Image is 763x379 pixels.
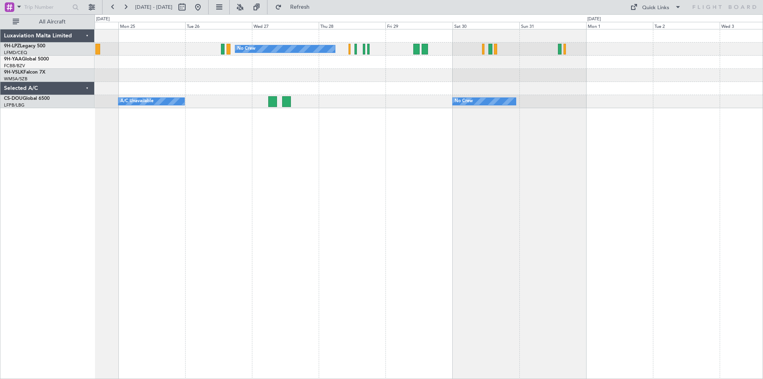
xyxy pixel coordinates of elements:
span: 9H-YAA [4,57,22,62]
div: Tue 2 [653,22,720,29]
div: Sun 31 [519,22,586,29]
div: Quick Links [642,4,669,12]
a: CS-DOUGlobal 6500 [4,96,50,101]
div: Wed 27 [252,22,319,29]
span: All Aircraft [21,19,84,25]
a: FCBB/BZV [4,63,25,69]
div: A/C Unavailable [120,95,153,107]
a: WMSA/SZB [4,76,27,82]
a: 9H-YAAGlobal 5000 [4,57,49,62]
a: LFMD/CEQ [4,50,27,56]
div: Mon 1 [586,22,653,29]
span: Refresh [283,4,317,10]
div: Mon 25 [118,22,185,29]
div: [DATE] [587,16,601,23]
a: LFPB/LBG [4,102,25,108]
input: Trip Number [24,1,70,13]
div: Thu 28 [319,22,385,29]
span: 9H-LPZ [4,44,20,49]
div: Fri 29 [385,22,452,29]
a: 9H-VSLKFalcon 7X [4,70,45,75]
a: 9H-LPZLegacy 500 [4,44,45,49]
button: Refresh [271,1,319,14]
span: CS-DOU [4,96,23,101]
div: Tue 26 [185,22,252,29]
span: [DATE] - [DATE] [135,4,172,11]
button: Quick Links [626,1,685,14]
div: No Crew [455,95,473,107]
div: Sat 30 [453,22,519,29]
div: No Crew [237,43,256,55]
div: [DATE] [96,16,110,23]
span: 9H-VSLK [4,70,23,75]
button: All Aircraft [9,16,86,28]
